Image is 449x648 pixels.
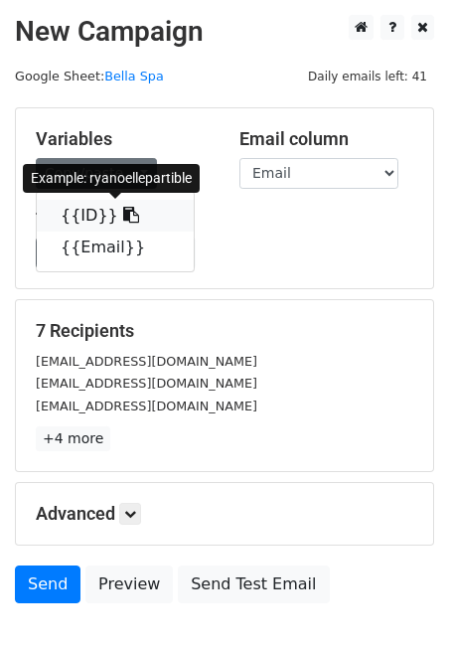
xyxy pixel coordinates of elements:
a: Send Test Email [178,566,329,603]
small: [EMAIL_ADDRESS][DOMAIN_NAME] [36,399,257,413]
h5: 7 Recipients [36,320,413,342]
small: [EMAIL_ADDRESS][DOMAIN_NAME] [36,376,257,391]
a: Preview [85,566,173,603]
small: Google Sheet: [15,69,164,83]
h5: Advanced [36,503,413,525]
h5: Email column [239,128,413,150]
a: Bella Spa [104,69,164,83]
small: [EMAIL_ADDRESS][DOMAIN_NAME] [36,354,257,369]
h5: Variables [36,128,210,150]
a: +4 more [36,426,110,451]
span: Daily emails left: 41 [301,66,434,87]
a: {{Email}} [37,232,194,263]
a: Daily emails left: 41 [301,69,434,83]
iframe: Chat Widget [350,553,449,648]
div: Example: ryanoellepartible [23,164,200,193]
a: Send [15,566,80,603]
a: {{ID}} [37,200,194,232]
h2: New Campaign [15,15,434,49]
